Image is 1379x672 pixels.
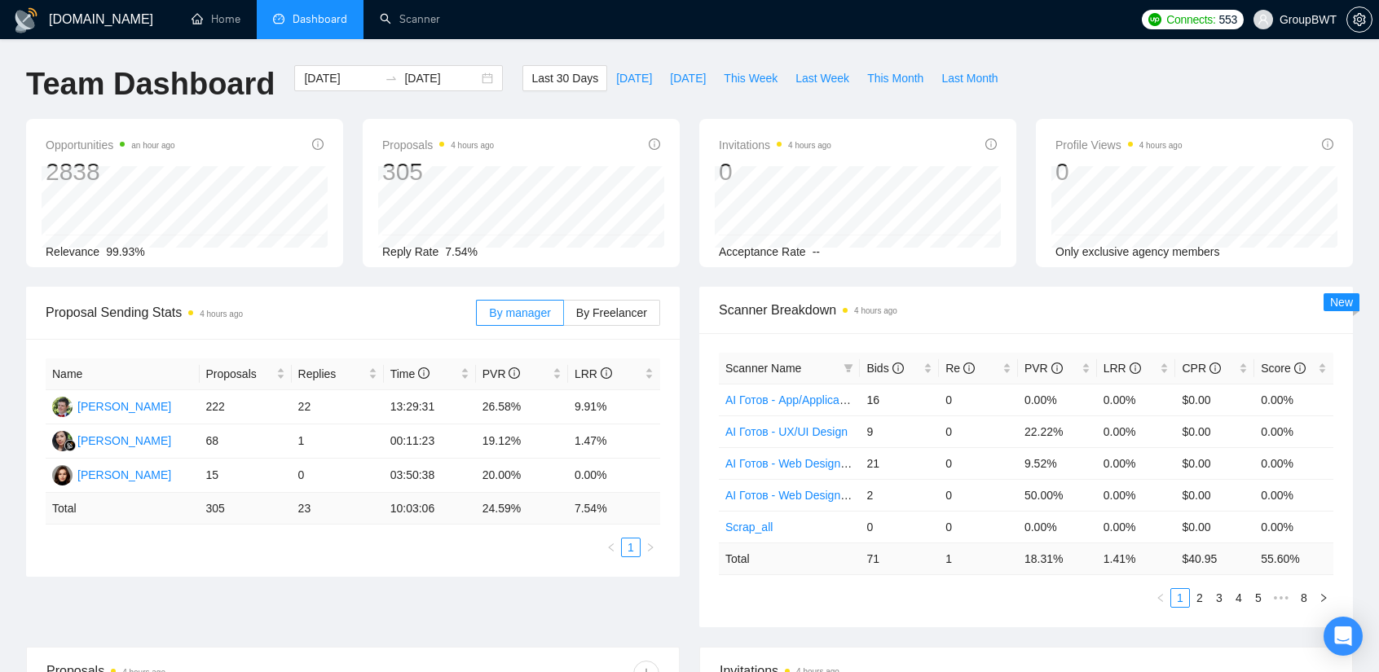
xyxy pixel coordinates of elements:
td: 0 [292,459,384,493]
span: setting [1347,13,1372,26]
a: 8 [1295,589,1313,607]
a: 2 [1191,589,1209,607]
span: Proposals [206,365,273,383]
img: SK [52,465,73,485]
td: $0.00 [1175,511,1254,542]
span: Proposal Sending Stats [46,302,476,323]
span: info-circle [985,138,997,150]
input: Start date [304,69,378,87]
span: Time [390,367,430,380]
time: an hour ago [131,141,174,150]
button: Last Month [932,65,1007,91]
time: 4 hours ago [854,306,897,315]
span: info-circle [509,367,520,379]
li: 3 [1209,588,1229,608]
td: 0.00% [1254,447,1333,479]
span: right [645,542,655,552]
td: 0 [939,511,1018,542]
td: 222 [200,390,292,424]
span: -- [813,245,820,258]
td: 23 [292,493,384,525]
div: 305 [382,156,494,187]
span: Last Week [795,69,849,87]
th: Proposals [200,358,292,390]
a: 3 [1210,589,1228,607]
span: info-circle [1209,362,1221,374]
td: 0.00% [1097,447,1176,479]
span: Only exclusive agency members [1055,245,1220,258]
div: 0 [1055,156,1183,187]
span: PVR [482,367,521,380]
a: 4 [1230,589,1248,607]
span: swap-right [385,72,398,85]
a: AI Готов - App/Application [725,393,857,406]
span: Replies [298,365,365,383]
td: 21 [860,447,939,479]
td: 71 [860,542,939,574]
span: Opportunities [46,135,175,155]
th: Name [46,358,200,390]
span: ••• [1268,588,1294,608]
img: logo [13,7,39,33]
li: Previous Page [1151,588,1170,608]
li: Next Page [641,538,660,557]
span: This Week [724,69,778,87]
td: 68 [200,424,292,459]
button: left [601,538,621,557]
a: 1 [622,538,640,556]
span: filter [844,363,853,373]
a: Scrap_all [725,520,773,534]
time: 4 hours ago [1139,141,1183,150]
td: 16 [860,384,939,415]
span: Score [1261,362,1305,375]
li: 8 [1294,588,1314,608]
span: info-circle [963,362,975,374]
button: This Week [715,65,786,91]
li: 5 [1249,588,1268,608]
span: info-circle [892,362,904,374]
img: AS [52,397,73,417]
span: 553 [1219,11,1237,29]
td: $0.00 [1175,384,1254,415]
td: 1.47% [568,424,660,459]
td: 0.00% [1097,384,1176,415]
span: user [1258,14,1269,25]
td: 13:29:31 [384,390,476,424]
td: 10:03:06 [384,493,476,525]
td: 9 [860,415,939,447]
td: 1 [939,542,1018,574]
td: 0.00% [1097,415,1176,447]
span: By Freelancer [576,306,647,319]
a: AI Готов - UX/UI Design [725,425,848,438]
span: Scanner Name [725,362,801,375]
div: 2838 [46,156,175,187]
span: Re [945,362,975,375]
span: LRR [1104,362,1141,375]
a: AS[PERSON_NAME] [52,399,171,412]
span: Acceptance Rate [719,245,806,258]
button: setting [1346,7,1372,33]
span: Relevance [46,245,99,258]
a: SK[PERSON_NAME] [52,468,171,481]
td: 22 [292,390,384,424]
a: SN[PERSON_NAME] [52,433,171,446]
td: 50.00% [1018,479,1097,511]
button: Last Week [786,65,858,91]
td: $0.00 [1175,415,1254,447]
td: 9.91% [568,390,660,424]
button: This Month [858,65,932,91]
span: LRR [575,367,612,380]
td: 0 [860,511,939,542]
span: info-circle [1051,362,1063,374]
td: 0 [939,384,1018,415]
td: 7.54 % [568,493,660,525]
li: Previous Page [601,538,621,557]
td: 19.12% [476,424,568,459]
span: info-circle [1322,138,1333,150]
td: 0 [939,447,1018,479]
span: info-circle [601,367,612,379]
a: AI Готов - Web Design Expert [725,489,877,502]
td: 9.52% [1018,447,1097,479]
span: left [1156,593,1165,603]
span: Bids [866,362,903,375]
